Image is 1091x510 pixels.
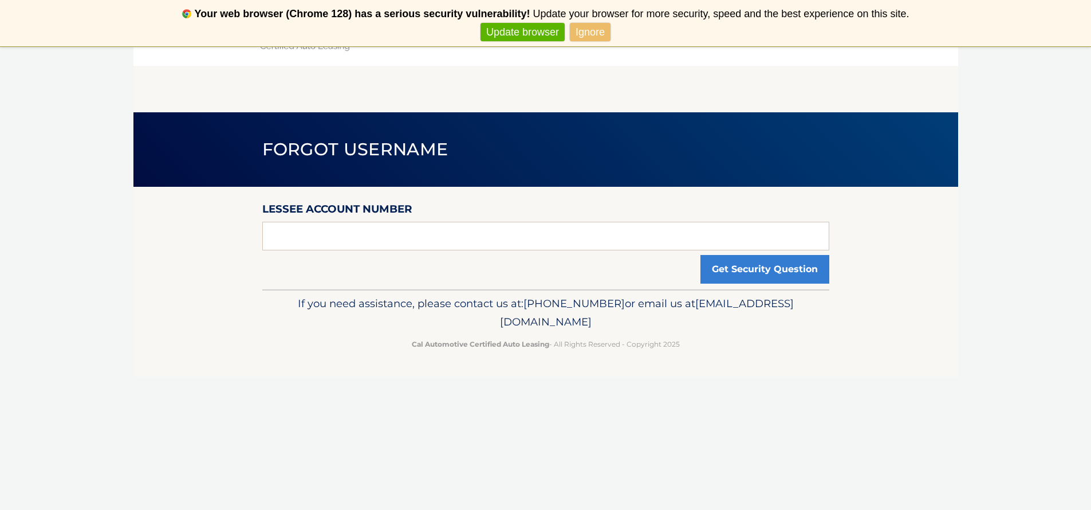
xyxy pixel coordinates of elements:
[500,297,794,328] span: [EMAIL_ADDRESS][DOMAIN_NAME]
[270,338,822,350] p: - All Rights Reserved - Copyright 2025
[270,295,822,331] p: If you need assistance, please contact us at: or email us at
[480,23,565,42] a: Update browser
[570,23,611,42] a: Ignore
[262,201,412,222] label: Lessee Account Number
[262,139,448,160] span: Forgot Username
[700,255,829,284] button: Get Security Question
[533,8,909,19] span: Update your browser for more security, speed and the best experience on this site.
[195,8,530,19] b: Your web browser (Chrome 128) has a serious security vulnerability!
[523,297,625,310] span: [PHONE_NUMBER]
[412,340,549,348] strong: Cal Automotive Certified Auto Leasing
